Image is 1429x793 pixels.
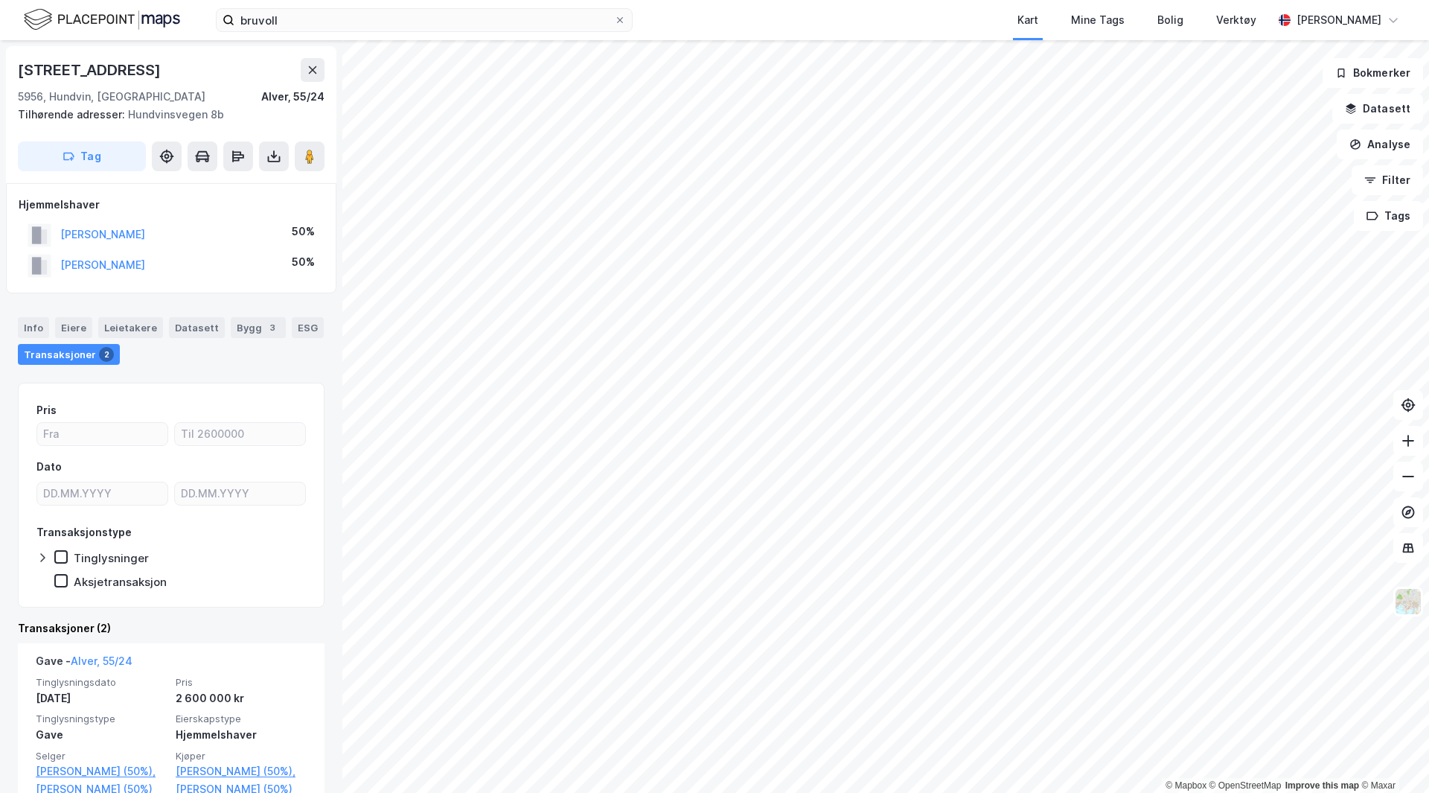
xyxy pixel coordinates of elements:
div: Info [18,317,49,338]
div: Bolig [1157,11,1183,29]
div: Transaksjonstype [36,523,132,541]
div: 2 600 000 kr [176,690,307,707]
div: Tinglysninger [74,551,149,565]
a: [PERSON_NAME] (50%), [176,762,307,780]
div: Transaksjoner [18,344,120,365]
input: Fra [37,423,167,445]
div: [PERSON_NAME] [1297,11,1381,29]
iframe: Chat Widget [1355,722,1429,793]
div: ESG [292,317,324,338]
span: Tinglysningsdato [36,676,167,689]
input: Til 2600000 [175,423,305,445]
div: Gave [36,726,167,744]
div: Mine Tags [1071,11,1125,29]
span: Pris [176,676,307,689]
a: Alver, 55/24 [71,655,132,667]
button: Datasett [1332,94,1423,124]
span: Tilhørende adresser: [18,108,128,121]
div: [STREET_ADDRESS] [18,58,164,82]
div: Transaksjoner (2) [18,620,325,637]
div: Kart [1017,11,1038,29]
div: Datasett [169,317,225,338]
div: Hundvinsvegen 8b [18,106,313,124]
span: Tinglysningstype [36,713,167,725]
span: Kjøper [176,750,307,762]
input: DD.MM.YYYY [175,483,305,505]
div: Pris [36,401,57,419]
div: 3 [265,320,280,335]
img: Z [1394,587,1422,616]
div: 5956, Hundvin, [GEOGRAPHIC_DATA] [18,88,205,106]
div: Leietakere [98,317,163,338]
a: [PERSON_NAME] (50%), [36,762,167,780]
span: Selger [36,750,167,762]
a: OpenStreetMap [1209,780,1282,791]
input: Søk på adresse, matrikkel, gårdeiere, leietakere eller personer [234,9,614,31]
div: Hjemmelshaver [19,196,324,214]
div: Verktøy [1216,11,1256,29]
a: Improve this map [1285,780,1359,791]
div: Kontrollprogram for chat [1355,722,1429,793]
div: Gave - [36,652,132,676]
div: Alver, 55/24 [261,88,325,106]
div: Bygg [231,317,286,338]
div: 50% [292,223,315,241]
div: Hjemmelshaver [176,726,307,744]
span: Eierskapstype [176,713,307,725]
input: DD.MM.YYYY [37,483,167,505]
img: logo.f888ab2527a4732fd821a326f86c7f29.svg [24,7,180,33]
div: Aksjetransaksjon [74,575,167,589]
a: Mapbox [1166,780,1206,791]
button: Tag [18,141,146,171]
button: Tags [1354,201,1423,231]
div: Dato [36,458,62,476]
button: Filter [1352,165,1423,195]
div: Eiere [55,317,92,338]
div: 50% [292,253,315,271]
div: 2 [99,347,114,362]
button: Analyse [1337,130,1423,159]
div: [DATE] [36,690,167,707]
button: Bokmerker [1323,58,1423,88]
